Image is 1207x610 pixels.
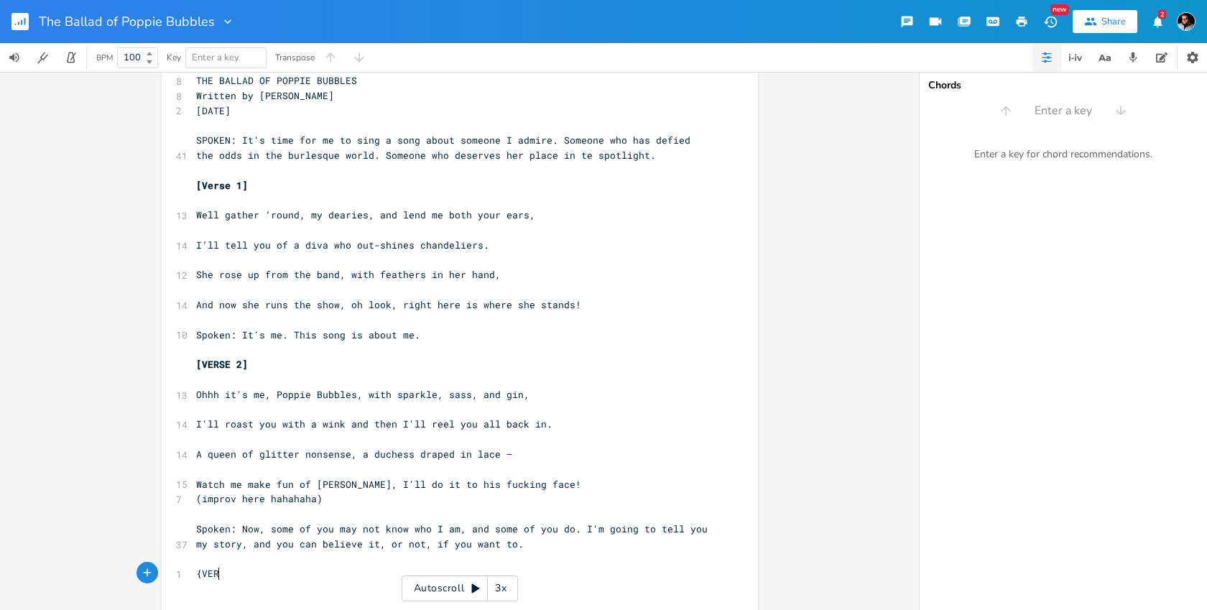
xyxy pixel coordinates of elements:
span: A queen of glitter nonsense, a duchess draped in lace — [196,448,512,461]
span: Enter a key [1035,103,1092,119]
span: Ohhh it's me, Poppie Bubbles, with sparkle, sass, and gin, [196,388,529,401]
div: Share [1101,15,1126,28]
span: Watch me make fun of [PERSON_NAME], I'll do it to his fucking face! [196,478,581,491]
div: Chords [928,80,1198,91]
button: 2 [1143,9,1172,34]
img: Nathan Daugherty [1177,12,1196,31]
div: 2 [1158,10,1166,19]
span: SPOKEN: It's time for me to sing a song about someone I admire. Someone who has defied the odds i... [196,134,696,162]
span: [Verse 1] [196,179,248,192]
span: Well gather ‘round, my dearies, and lend me both your ears, [196,208,535,221]
div: 3x [488,576,514,601]
button: Share [1073,10,1137,33]
span: I'll roast you with a wink and then I'll reel you all back in. [196,417,552,430]
span: {VER [196,567,219,580]
div: Enter a key for chord recommendations. [920,139,1207,170]
span: Spoken: It's me. This song is about me. [196,328,420,341]
span: [DATE] [196,104,231,117]
span: And now she runs the show, oh look, right here is where she stands! [196,298,581,311]
span: She rose up from the band, with feathers in her hand, [196,268,501,281]
span: [VERSE 2] [196,358,248,371]
span: Spoken: Now, some of you may not know who I am, and some of you do. I'm going to tell you my stor... [196,522,713,550]
span: The Ballad of Poppie Bubbles [39,15,215,28]
div: Transpose [275,53,315,62]
div: BPM [96,54,113,62]
div: Autoscroll [402,576,518,601]
span: THE BALLAD OF POPPIE BUBBLES [196,74,357,87]
button: New [1036,9,1065,34]
span: (improv here hahahaha) [196,492,323,505]
span: Written by [PERSON_NAME] [196,89,334,102]
div: New [1050,4,1069,15]
span: I’ll tell you of a diva who out-shines chandeliers. [196,239,489,251]
span: Enter a key [192,51,239,64]
div: Key [167,53,181,62]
